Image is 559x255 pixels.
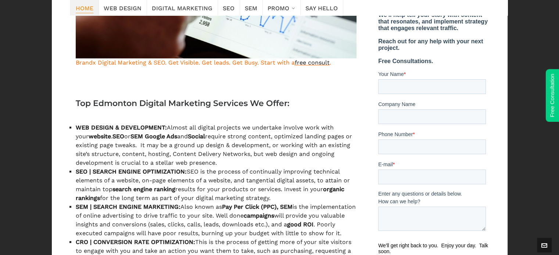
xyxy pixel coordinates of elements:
strong: campaigns [244,212,274,219]
strong: Social [188,133,205,140]
strong: SEO | SEARCH ENGINE OPTIMIZATION: [76,168,187,175]
span: SEO [223,3,234,13]
strong: SEO [112,133,124,140]
strong: organic rankings [76,186,344,201]
strong: Top Edmonton Digital Marketing Services We Offer: [76,98,289,108]
span: Promo [268,3,289,13]
span: Home [76,3,93,13]
span: Digital Marketing [152,3,212,13]
li: Almost all digital projects we undertake involve work with your . or and require strong content, ... [76,123,356,167]
strong: CRO | CONVERSION RATE OPTIMIZATION: [76,238,195,245]
a: free consult [295,59,330,66]
strong: website [89,133,111,140]
strong: Pay Per Click (PPC), SEM [222,203,293,210]
span: Web Design [104,3,141,13]
strong: good ROI [287,221,313,228]
strong: search engine ranking [112,186,175,193]
strong: SEM | SEARCH ENGINE MARKETING: [76,203,180,210]
strong: SEM Google Ads [130,133,177,140]
p: Brandx Digital Marketing & SEO. Get Visible. Get leads. Get Busy. Start with a . [76,58,356,67]
li: SEO is the process of continually improving technical elements of a website, on-page elements of ... [76,167,356,203]
strong: WEB DESIGN & DEVELOPMENT: [76,124,167,131]
li: Also known as is the implementation of online advertising to drive traffic to your site. Well don... [76,203,356,238]
span: Say Hello [305,3,338,13]
span: SEM [245,3,257,13]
